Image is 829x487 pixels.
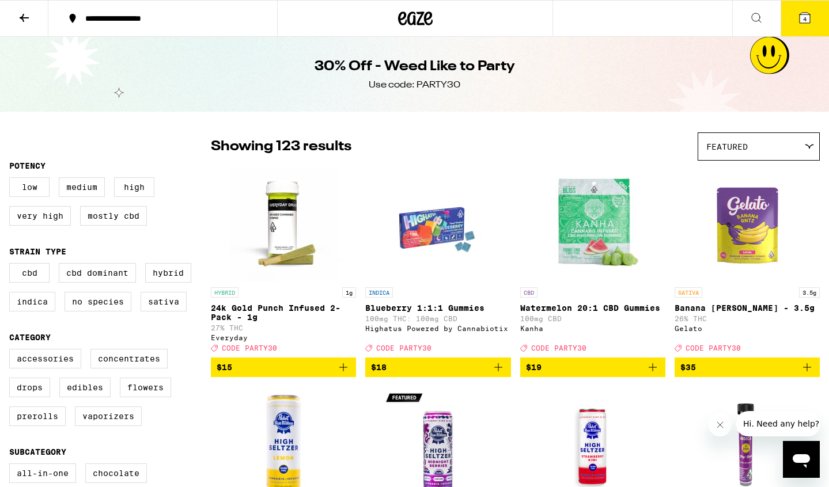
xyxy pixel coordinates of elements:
label: All-In-One [9,463,76,483]
p: 1g [342,287,356,298]
label: Mostly CBD [80,206,147,226]
span: $18 [371,363,387,372]
iframe: Close message [709,413,732,436]
img: Kanha - Watermelon 20:1 CBD Gummies [535,166,650,281]
a: Open page for 24k Gold Punch Infused 2-Pack - 1g from Everyday [211,166,356,357]
a: Open page for Banana Runtz - 3.5g from Gelato [675,166,820,357]
label: Flowers [120,378,171,397]
label: High [114,177,154,197]
div: Kanha [520,325,665,332]
p: 100mg THC: 100mg CBD [365,315,510,322]
span: 4 [803,16,807,22]
iframe: Message from company [736,411,820,436]
span: $15 [217,363,232,372]
button: Add to bag [365,357,510,377]
img: Gelato - Banana Runtz - 3.5g [690,166,805,281]
p: CBD [520,287,537,298]
span: CODE PARTY30 [686,344,741,352]
legend: Subcategory [9,447,66,456]
span: $35 [680,363,696,372]
p: HYBRID [211,287,239,298]
p: 27% THC [211,324,356,332]
p: Banana [PERSON_NAME] - 3.5g [675,303,820,313]
p: 100mg CBD [520,315,665,322]
img: Everyday - 24k Gold Punch Infused 2-Pack - 1g [226,166,341,281]
label: Edibles [59,378,111,397]
label: Accessories [9,349,81,368]
span: CODE PARTY30 [531,344,586,352]
button: Add to bag [675,357,820,377]
a: Open page for Watermelon 20:1 CBD Gummies from Kanha [520,166,665,357]
label: Vaporizers [75,406,142,426]
button: Add to bag [520,357,665,377]
p: Watermelon 20:1 CBD Gummies [520,303,665,313]
h1: 30% Off - Weed Like to Party [315,57,515,77]
p: 3.5g [799,287,820,298]
label: Indica [9,292,55,311]
div: Everyday [211,334,356,341]
label: Hybrid [145,263,191,283]
label: No Species [65,292,131,311]
iframe: Button to launch messaging window [783,441,820,478]
label: Drops [9,378,50,397]
label: Prerolls [9,406,66,426]
a: Open page for Blueberry 1:1:1 Gummies from Highatus Powered by Cannabiotix [365,166,510,357]
label: Low [9,177,50,197]
span: $19 [526,363,542,372]
div: Highatus Powered by Cannabiotix [365,325,510,332]
label: CBD [9,263,50,283]
legend: Category [9,333,51,342]
legend: Potency [9,161,46,170]
label: Medium [59,177,105,197]
img: Highatus Powered by Cannabiotix - Blueberry 1:1:1 Gummies [380,166,495,281]
span: CODE PARTY30 [376,344,431,352]
label: Very High [9,206,71,226]
button: Add to bag [211,357,356,377]
div: Gelato [675,325,820,332]
p: 24k Gold Punch Infused 2-Pack - 1g [211,303,356,322]
label: CBD Dominant [59,263,136,283]
span: CODE PARTY30 [222,344,277,352]
div: Use code: PARTY30 [369,79,460,92]
p: Showing 123 results [211,137,351,157]
p: SATIVA [675,287,702,298]
p: INDICA [365,287,393,298]
label: Chocolate [85,463,147,483]
span: Featured [706,142,748,151]
label: Concentrates [90,349,168,368]
label: Sativa [141,292,187,311]
p: 26% THC [675,315,820,322]
legend: Strain Type [9,247,66,256]
p: Blueberry 1:1:1 Gummies [365,303,510,313]
button: 4 [781,1,829,36]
